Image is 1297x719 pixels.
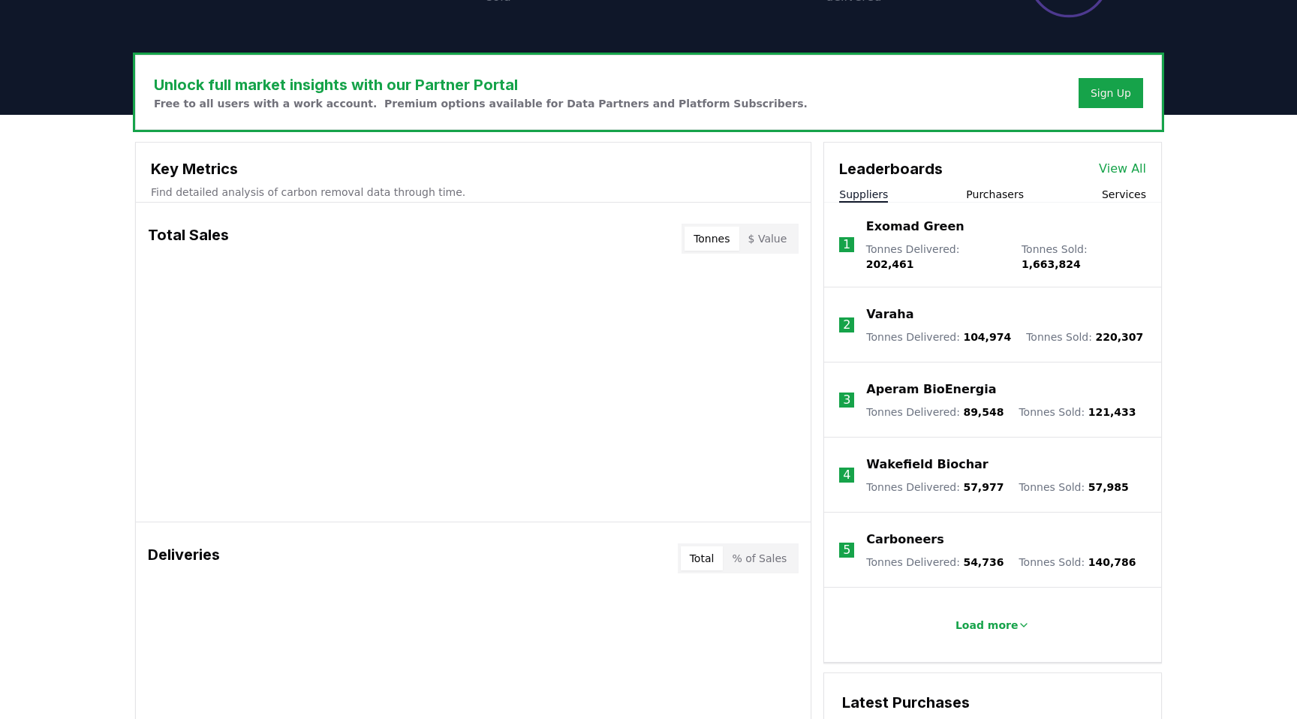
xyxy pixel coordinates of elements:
[963,481,1004,493] span: 57,977
[866,258,914,270] span: 202,461
[681,546,724,570] button: Total
[839,187,888,202] button: Suppliers
[843,316,850,334] p: 2
[866,381,996,399] a: Aperam BioEnergia
[1022,258,1081,270] span: 1,663,824
[963,406,1004,418] span: 89,548
[1019,405,1136,420] p: Tonnes Sold :
[148,224,229,254] h3: Total Sales
[1019,480,1128,495] p: Tonnes Sold :
[843,466,850,484] p: 4
[866,456,988,474] a: Wakefield Biochar
[843,541,850,559] p: 5
[955,618,1019,633] p: Load more
[151,185,796,200] p: Find detailed analysis of carbon removal data through time.
[1091,86,1131,101] a: Sign Up
[866,305,913,323] a: Varaha
[1088,556,1136,568] span: 140,786
[1088,481,1129,493] span: 57,985
[963,556,1004,568] span: 54,736
[943,610,1043,640] button: Load more
[1088,406,1136,418] span: 121,433
[866,480,1004,495] p: Tonnes Delivered :
[685,227,739,251] button: Tonnes
[866,405,1004,420] p: Tonnes Delivered :
[1026,329,1143,344] p: Tonnes Sold :
[866,329,1011,344] p: Tonnes Delivered :
[843,391,850,409] p: 3
[154,96,808,111] p: Free to all users with a work account. Premium options available for Data Partners and Platform S...
[148,543,220,573] h3: Deliveries
[154,74,808,96] h3: Unlock full market insights with our Partner Portal
[1102,187,1146,202] button: Services
[1095,331,1143,343] span: 220,307
[1019,555,1136,570] p: Tonnes Sold :
[866,555,1004,570] p: Tonnes Delivered :
[842,691,1143,714] h3: Latest Purchases
[151,158,796,180] h3: Key Metrics
[866,242,1007,272] p: Tonnes Delivered :
[843,236,850,254] p: 1
[963,331,1011,343] span: 104,974
[739,227,796,251] button: $ Value
[1079,78,1143,108] button: Sign Up
[866,531,943,549] a: Carboneers
[723,546,796,570] button: % of Sales
[1099,160,1146,178] a: View All
[1022,242,1146,272] p: Tonnes Sold :
[839,158,943,180] h3: Leaderboards
[966,187,1024,202] button: Purchasers
[866,218,964,236] a: Exomad Green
